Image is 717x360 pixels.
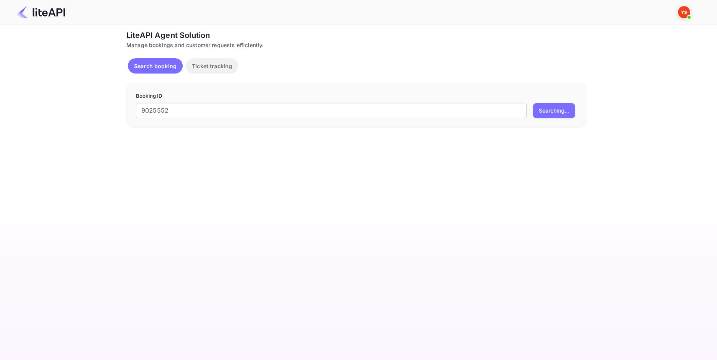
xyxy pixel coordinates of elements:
p: Booking ID [136,92,576,100]
p: Search booking [134,62,177,70]
input: Enter Booking ID (e.g., 63782194) [136,103,527,118]
div: Manage bookings and customer requests efficiently. [126,41,586,49]
img: LiteAPI Logo [17,6,65,18]
div: LiteAPI Agent Solution [126,29,586,41]
button: Searching... [533,103,575,118]
img: Yandex Support [678,6,690,18]
p: Ticket tracking [192,62,232,70]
